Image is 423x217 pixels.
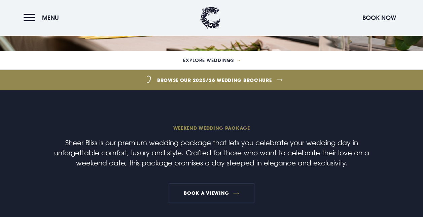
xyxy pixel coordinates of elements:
span: Weekend wedding package [51,125,372,131]
button: Book Now [359,10,399,25]
span: Explore Weddings [183,58,234,63]
img: Clandeboye Lodge [200,7,220,29]
button: Menu [24,10,62,25]
p: Sheer Bliss is our premium wedding package that lets you celebrate your wedding day in unforgetta... [51,137,372,168]
a: Book a viewing [169,183,255,203]
span: Menu [42,14,59,22]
